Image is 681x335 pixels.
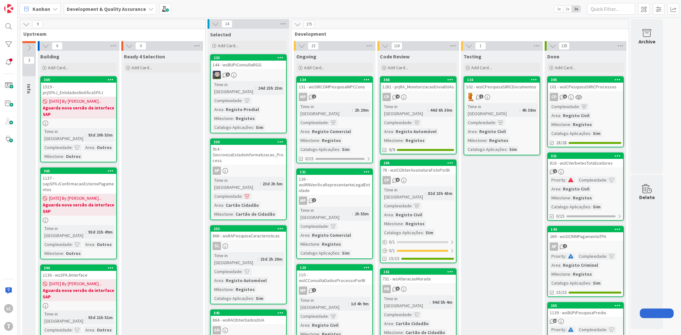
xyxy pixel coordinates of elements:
div: 1136 - wsSPAJInterface [41,271,116,279]
div: Time in [GEOGRAPHIC_DATA] [43,225,86,239]
div: Outros [64,153,82,160]
div: Cartão Cidadão [224,202,261,209]
img: RL [466,93,474,101]
div: 390 [41,265,116,271]
div: 4h 38m [520,107,538,114]
span: : [328,223,329,230]
span: : [428,107,428,114]
div: Complexidade [299,119,328,126]
div: 134 [300,78,372,82]
div: Milestone [550,194,570,201]
div: 131 [297,169,372,175]
div: AP [550,242,558,251]
div: 368 [381,77,456,83]
span: : [560,185,561,192]
div: Sim [591,130,602,137]
span: Add Card... [304,65,324,71]
span: Add Card... [48,65,68,71]
div: Priority [550,253,565,260]
div: Registo Automóvel [394,128,438,135]
div: Area [550,112,560,119]
span: : [63,250,64,257]
div: Registo Automóvel [224,277,268,284]
a: 29578 - wsICObterAssinaturaFotoPorBiCPTime in [GEOGRAPHIC_DATA]:82d 23h 43mComplexidade:Area:Regi... [380,160,457,263]
div: Catalogo Aplicações [299,146,339,153]
div: MP [297,93,372,101]
span: 1 [312,198,316,202]
span: : [579,103,580,110]
a: 321816 - wsICVerbetesTotalizadoresPriority:Complexidade:Area:Registo CivilMilestone:RegistosCatal... [547,153,624,221]
div: 731 - wsAlteracaoMorada [381,275,456,283]
span: 15/15 [389,255,399,262]
div: Milestone [43,250,63,257]
div: 295 [383,161,456,165]
div: CP [381,93,456,101]
div: Catalogo Aplicações [382,229,423,236]
div: Sim [424,229,435,236]
div: Milestone [299,241,319,248]
div: 3681281 - prjRA_MonitorizacaoEnviaDUAs [381,77,456,91]
div: 1137 - sapSPAJConfirmacaoEstornoPagamentos [41,174,116,194]
div: Time in [GEOGRAPHIC_DATA] [382,103,428,117]
span: : [319,137,320,144]
span: Add Card... [132,65,152,71]
div: Registos [320,241,343,248]
div: 144 [548,227,623,232]
div: Time in [GEOGRAPHIC_DATA] [382,186,425,200]
div: SL [211,242,286,250]
div: AP [211,167,286,175]
div: Registo Comercial [310,128,352,135]
div: Complexidade [550,103,579,110]
span: : [590,130,591,137]
div: Registos [320,137,343,144]
div: Sim [508,146,518,153]
div: Registo Predial [224,106,261,113]
b: Aguarda nova versão da interface SAP [43,105,114,117]
div: Milestone [213,286,233,293]
div: 233 [211,55,286,61]
div: 3651137 - sapSPAJConfirmacaoEstornoPagamentos [41,168,116,194]
div: Registo Criminal [561,262,600,269]
div: 126 - wsIRNVerificaRepresentanteLegalEntidade [297,175,372,195]
div: 350 [211,139,286,145]
div: Sim [340,146,351,153]
span: : [253,124,254,131]
div: 0/1 [381,238,456,246]
div: Registo Civil [561,112,591,119]
div: 390 [44,266,116,270]
div: Area [382,128,393,135]
span: 28/28 [556,139,567,146]
div: 914 - SincronizaEstadoInformatizacao_Process [211,145,286,165]
span: 4 [396,94,400,99]
div: Catalogo Aplicações [299,249,339,257]
div: 82d 23h 43m [426,190,454,197]
a: 350914 - SincronizaEstadoInformatizacao_ProcessAPTime in [GEOGRAPHIC_DATA]:23d 2h 5mComplexidade:... [210,138,287,220]
div: 305 [548,77,623,83]
span: : [260,180,261,187]
div: 24d 23h 23m [256,85,284,92]
a: 3691519 - prjSPAJ_EntidadesNotificaSPAJ[DATE] By [PERSON_NAME]...Aguarda nova versão da interface... [40,76,117,162]
a: 305101 - wsICPesquisaSIRICProcessosCPComplexidade:Area:Registo CivilMilestone:RegistosCatalogo Ap... [547,76,624,147]
div: CP [550,93,558,101]
div: 295 [381,160,456,166]
span: : [63,153,64,160]
div: Time in [GEOGRAPHIC_DATA] [466,103,519,117]
b: Development & Quality Assurance [67,6,146,12]
div: 120110 - wsICConsultaDadosProcessoPorBI [297,265,372,285]
div: Area [299,128,309,135]
span: [DATE] By [PERSON_NAME]... [49,195,102,202]
span: 1 [312,94,316,99]
span: : [560,262,561,269]
span: : [477,128,478,135]
a: 3681281 - prjRA_MonitorizacaoEnviaDUAsCPTime in [GEOGRAPHIC_DATA]:44d 6h 30mComplexidade:Area:Reg... [380,76,457,154]
div: Milestone [550,271,570,278]
span: [DATE] By [PERSON_NAME]... [49,280,102,287]
div: SL [213,242,221,250]
div: Area [213,106,223,113]
div: RB [381,285,456,293]
span: : [86,228,87,235]
div: Catalogo Aplicações [550,279,590,287]
div: 369 [44,78,116,82]
div: Registo Civil [394,211,424,218]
